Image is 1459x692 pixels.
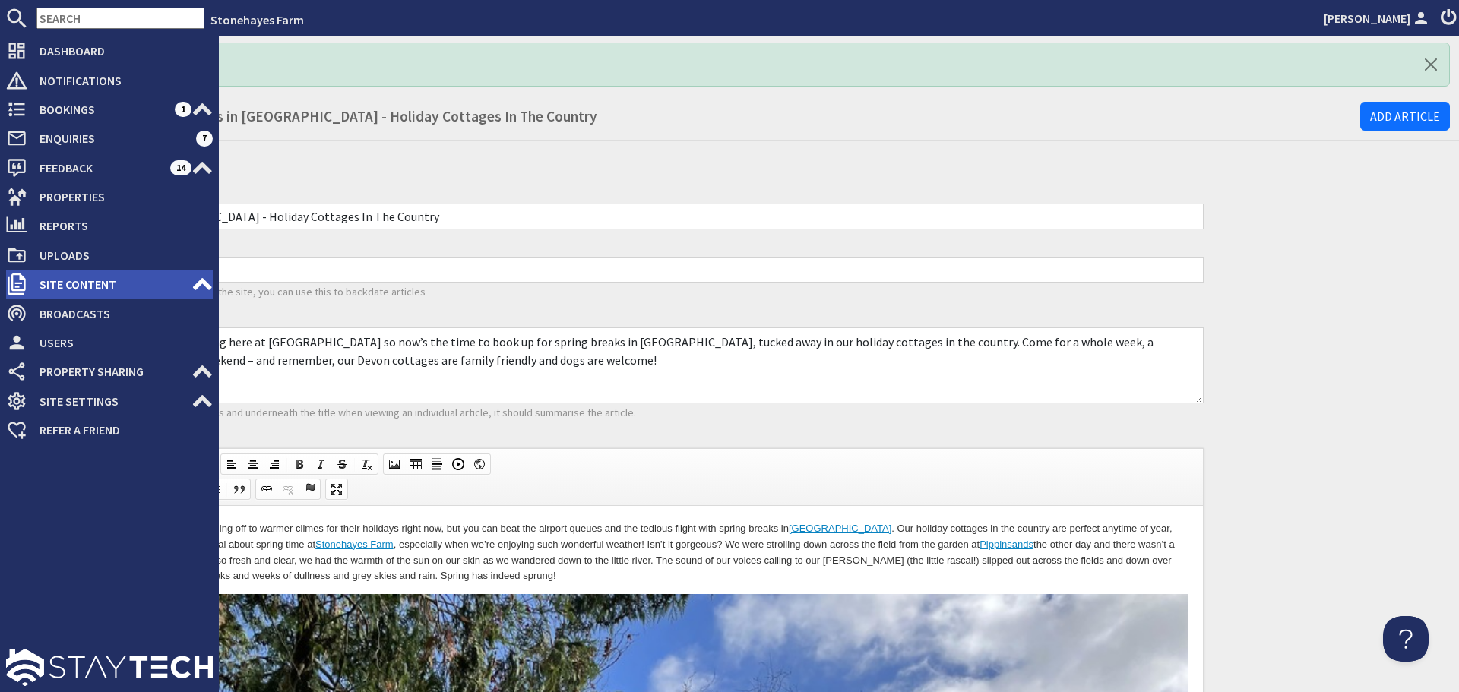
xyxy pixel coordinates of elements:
[170,160,191,175] span: 14
[6,389,213,413] a: Site Settings
[221,454,242,474] a: Align Left
[426,454,448,474] a: Insert Horizontal Line
[6,97,213,122] a: Bookings 1
[6,156,213,180] a: Feedback 14
[229,479,250,499] a: Block Quote
[1360,102,1450,131] a: Add Article
[264,454,285,474] a: Align Right
[405,454,426,474] a: Table
[27,389,191,413] span: Site Settings
[175,102,191,117] span: 1
[6,39,213,63] a: Dashboard
[210,12,304,27] a: Stonehayes Farm
[27,359,191,384] span: Property Sharing
[27,243,213,267] span: Uploads
[128,107,597,125] small: - Spring Breaks in [GEOGRAPHIC_DATA] - Holiday Cottages In The Country
[6,649,213,686] img: staytech_l_w-4e588a39d9fa60e82540d7cfac8cfe4b7147e857d3e8dbdfbd41c59d52db0ec4.svg
[36,8,204,29] input: SEARCH
[326,479,347,499] a: Maximize
[448,454,469,474] a: Insert a Youtube, Vimeo or Dailymotion video
[27,213,213,238] span: Reports
[6,359,213,384] a: Property Sharing
[6,418,213,442] a: Refer a Friend
[27,418,213,442] span: Refer a Friend
[55,204,1204,229] input: Title
[1383,616,1429,662] iframe: Toggle Customer Support
[384,454,405,474] a: Image
[310,454,331,474] a: Italic
[196,131,213,146] span: 7
[1324,9,1432,27] a: [PERSON_NAME]
[27,68,213,93] span: Notifications
[6,68,213,93] a: Notifications
[289,454,310,474] a: Bold
[6,243,213,267] a: Uploads
[55,327,1204,403] textarea: Spring has well and truly sprung here at [GEOGRAPHIC_DATA] so now’s the time to book up for sprin...
[46,147,1213,178] h2: Update Article
[27,272,191,296] span: Site Content
[27,302,213,326] span: Broadcasts
[331,454,353,474] a: Strikethrough
[55,405,1204,422] p: The blurb will be displayed on listings and underneath the title when viewing an individual artic...
[27,97,175,122] span: Bookings
[27,330,213,355] span: Users
[242,454,264,474] a: Center
[6,272,213,296] a: Site Content
[299,479,320,499] a: Anchor
[46,43,1450,87] div: Logged In! Hello!
[27,39,213,63] span: Dashboard
[55,284,1204,301] p: The 'published on' date is shown on the site, you can use this to backdate articles
[6,126,213,150] a: Enquiries 7
[277,479,299,499] a: Unlink
[356,454,378,474] a: Remove Format
[469,454,490,474] a: IFrame
[256,479,277,499] a: Link
[6,330,213,355] a: Users
[6,213,213,238] a: Reports
[27,185,213,209] span: Properties
[6,185,213,209] a: Properties
[6,302,213,326] a: Broadcasts
[27,126,196,150] span: Enquiries
[27,156,170,180] span: Feedback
